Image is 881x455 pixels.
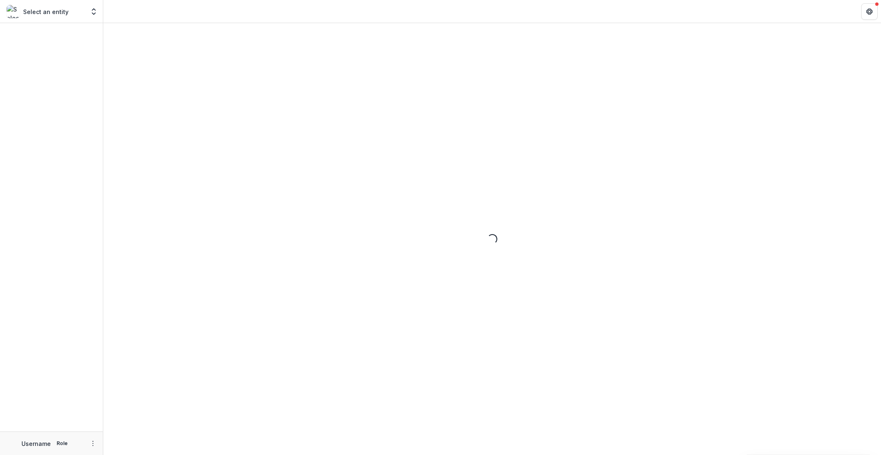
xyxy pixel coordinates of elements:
[88,438,98,448] button: More
[7,5,20,18] img: Select an entity
[861,3,878,20] button: Get Help
[54,440,70,447] p: Role
[23,7,69,16] p: Select an entity
[21,439,51,448] p: Username
[88,3,100,20] button: Open entity switcher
